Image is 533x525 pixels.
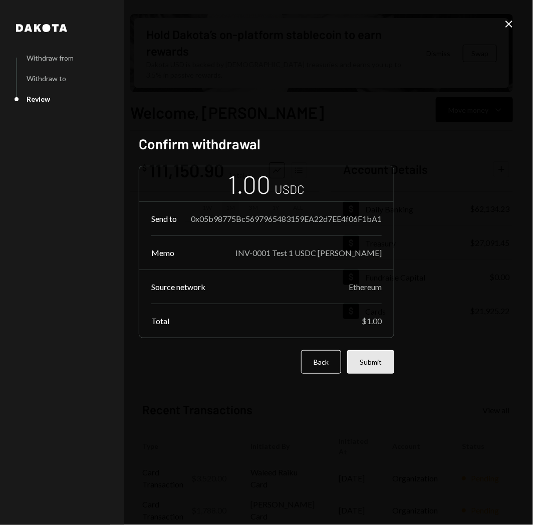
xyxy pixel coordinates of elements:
[151,214,177,223] div: Send to
[139,134,394,154] h2: Confirm withdrawal
[191,214,382,223] div: 0x05b98775Bc5697965483159EA22d7EE4f06F1bA1
[151,282,205,292] div: Source network
[362,316,382,326] div: $1.00
[347,350,394,374] button: Submit
[275,181,305,197] div: USDC
[151,248,174,257] div: Memo
[235,248,382,257] div: INV-0001 Test 1 USDC [PERSON_NAME]
[228,168,271,200] div: 1.00
[27,95,50,103] div: Review
[27,74,66,83] div: Withdraw to
[27,54,74,62] div: Withdraw from
[151,316,169,326] div: Total
[301,350,341,374] button: Back
[349,282,382,292] div: Ethereum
